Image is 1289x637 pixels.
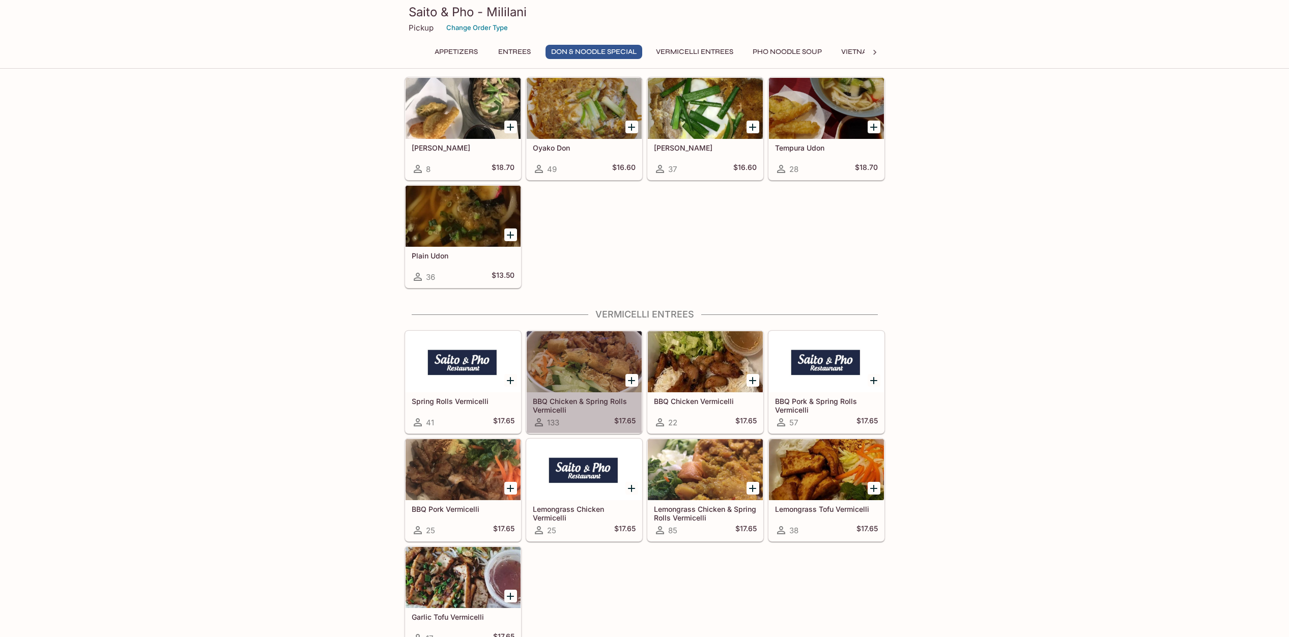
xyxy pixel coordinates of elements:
h5: Spring Rolls Vermicelli [412,397,514,406]
span: 25 [547,526,556,535]
button: Appetizers [429,45,483,59]
h5: $17.65 [493,416,514,428]
h5: BBQ Chicken & Spring Rolls Vermicelli [533,397,636,414]
h5: Tempura Udon [775,143,878,152]
span: 8 [426,164,431,174]
a: Lemongrass Chicken & Spring Rolls Vermicelli85$17.65 [647,439,763,541]
div: Garlic Tofu Vermicelli [406,547,521,608]
button: Entrees [492,45,537,59]
a: Lemongrass Chicken Vermicelli25$17.65 [526,439,642,541]
h5: $17.65 [856,524,878,536]
span: 25 [426,526,435,535]
button: Add Garlic Tofu Vermicelli [504,590,517,602]
a: [PERSON_NAME]37$16.60 [647,77,763,180]
a: BBQ Pork Vermicelli25$17.65 [405,439,521,541]
h5: Lemongrass Chicken Vermicelli [533,505,636,522]
h4: Vermicelli Entrees [405,309,885,320]
button: Vietnamese Sandwiches [836,45,943,59]
span: 28 [789,164,798,174]
h5: $13.50 [492,271,514,283]
h5: $18.70 [855,163,878,175]
div: Nabeyaki Udon [406,78,521,139]
h5: $17.65 [735,524,757,536]
a: BBQ Pork & Spring Rolls Vermicelli57$17.65 [768,331,884,433]
a: BBQ Chicken & Spring Rolls Vermicelli133$17.65 [526,331,642,433]
a: BBQ Chicken Vermicelli22$17.65 [647,331,763,433]
button: Don & Noodle Special [546,45,642,59]
a: [PERSON_NAME]8$18.70 [405,77,521,180]
button: Add BBQ Chicken & Spring Rolls Vermicelli [625,374,638,387]
div: BBQ Chicken Vermicelli [648,331,763,392]
button: Add Spring Rolls Vermicelli [504,374,517,387]
h5: Lemongrass Chicken & Spring Rolls Vermicelli [654,505,757,522]
div: Lemongrass Chicken Vermicelli [527,439,642,500]
p: Pickup [409,23,434,33]
h5: [PERSON_NAME] [412,143,514,152]
div: BBQ Chicken & Spring Rolls Vermicelli [527,331,642,392]
div: Spring Rolls Vermicelli [406,331,521,392]
div: BBQ Pork Vermicelli [406,439,521,500]
button: Add Oyako Don [625,121,638,133]
h5: $17.65 [735,416,757,428]
a: Spring Rolls Vermicelli41$17.65 [405,331,521,433]
h5: BBQ Pork Vermicelli [412,505,514,513]
span: 37 [668,164,677,174]
button: Pho Noodle Soup [747,45,827,59]
a: Oyako Don49$16.60 [526,77,642,180]
button: Add BBQ Pork Vermicelli [504,482,517,495]
button: Add BBQ Pork & Spring Rolls Vermicelli [868,374,880,387]
h5: Plain Udon [412,251,514,260]
button: Add Tempura Udon [868,121,880,133]
h5: $16.60 [733,163,757,175]
a: Tempura Udon28$18.70 [768,77,884,180]
h5: $17.65 [493,524,514,536]
div: Tempura Udon [769,78,884,139]
div: Lemongrass Chicken & Spring Rolls Vermicelli [648,439,763,500]
h5: Oyako Don [533,143,636,152]
h5: $17.65 [856,416,878,428]
a: Lemongrass Tofu Vermicelli38$17.65 [768,439,884,541]
div: Lemongrass Tofu Vermicelli [769,439,884,500]
h5: [PERSON_NAME] [654,143,757,152]
div: Plain Udon [406,186,521,247]
button: Add Katsu Don [747,121,759,133]
span: 36 [426,272,435,282]
button: Add Nabeyaki Udon [504,121,517,133]
span: 22 [668,418,677,427]
h5: $17.65 [614,524,636,536]
h5: Lemongrass Tofu Vermicelli [775,505,878,513]
button: Change Order Type [442,20,512,36]
h5: BBQ Pork & Spring Rolls Vermicelli [775,397,878,414]
h5: $16.60 [612,163,636,175]
h5: $18.70 [492,163,514,175]
button: Add Plain Udon [504,228,517,241]
button: Add Lemongrass Chicken & Spring Rolls Vermicelli [747,482,759,495]
span: 85 [668,526,677,535]
a: Plain Udon36$13.50 [405,185,521,288]
span: 49 [547,164,557,174]
button: Add Lemongrass Chicken Vermicelli [625,482,638,495]
button: Add Lemongrass Tofu Vermicelli [868,482,880,495]
h5: Garlic Tofu Vermicelli [412,613,514,621]
span: 57 [789,418,798,427]
span: 133 [547,418,559,427]
span: 41 [426,418,434,427]
div: Oyako Don [527,78,642,139]
div: Katsu Don [648,78,763,139]
button: Add BBQ Chicken Vermicelli [747,374,759,387]
div: BBQ Pork & Spring Rolls Vermicelli [769,331,884,392]
h5: BBQ Chicken Vermicelli [654,397,757,406]
span: 38 [789,526,798,535]
h3: Saito & Pho - Mililani [409,4,881,20]
h5: $17.65 [614,416,636,428]
button: Vermicelli Entrees [650,45,739,59]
